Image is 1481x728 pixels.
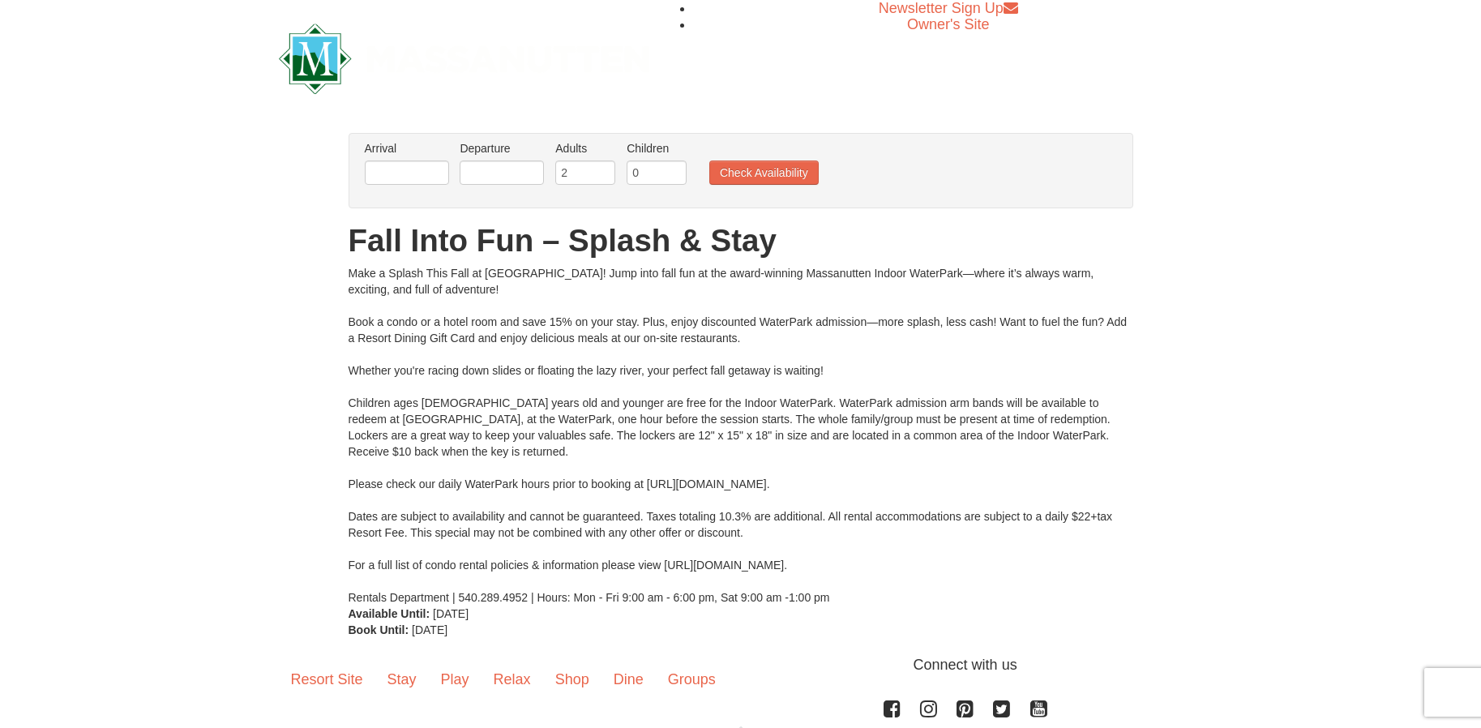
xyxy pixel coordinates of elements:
label: Arrival [365,140,449,156]
a: Groups [656,654,728,704]
span: [DATE] [433,607,469,620]
a: Resort Site [279,654,375,704]
strong: Book Until: [349,623,409,636]
p: Connect with us [279,654,1203,676]
button: Check Availability [709,161,819,185]
a: Massanutten Resort [279,37,650,75]
strong: Available Until: [349,607,430,620]
span: [DATE] [412,623,447,636]
a: Relax [482,654,543,704]
img: Massanutten Resort Logo [279,24,650,94]
label: Departure [460,140,544,156]
a: Dine [601,654,656,704]
a: Stay [375,654,429,704]
a: Owner's Site [907,16,989,32]
div: Make a Splash This Fall at [GEOGRAPHIC_DATA]! Jump into fall fun at the award-winning Massanutten... [349,265,1133,606]
h1: Fall Into Fun – Splash & Stay [349,225,1133,257]
label: Children [627,140,687,156]
a: Shop [543,654,601,704]
a: Play [429,654,482,704]
label: Adults [555,140,615,156]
